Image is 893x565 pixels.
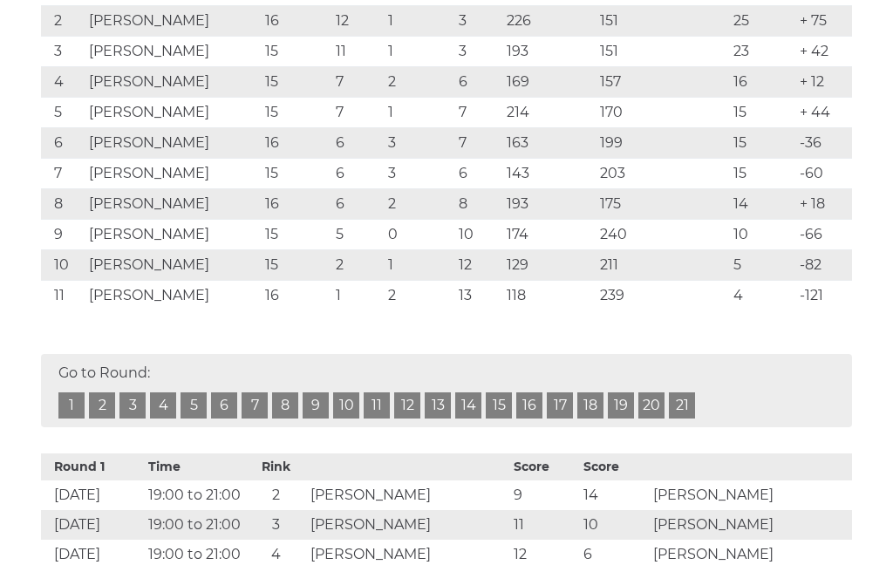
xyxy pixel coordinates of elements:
[41,480,144,510] td: [DATE]
[502,37,596,67] td: 193
[384,6,455,37] td: 1
[211,392,237,419] a: 6
[454,189,501,220] td: 8
[596,67,728,98] td: 157
[85,37,260,67] td: [PERSON_NAME]
[795,220,852,250] td: -66
[247,510,306,540] td: 3
[516,392,542,419] a: 16
[454,98,501,128] td: 7
[502,159,596,189] td: 143
[85,67,260,98] td: [PERSON_NAME]
[331,250,384,281] td: 2
[669,392,695,419] a: 21
[454,6,501,37] td: 3
[729,37,795,67] td: 23
[394,392,420,419] a: 12
[41,159,85,189] td: 7
[502,67,596,98] td: 169
[41,67,85,98] td: 4
[425,392,451,419] a: 13
[384,220,455,250] td: 0
[261,281,332,311] td: 16
[261,189,332,220] td: 16
[502,128,596,159] td: 163
[596,6,728,37] td: 151
[729,67,795,98] td: 16
[41,453,144,480] th: Round 1
[41,510,144,540] td: [DATE]
[41,37,85,67] td: 3
[596,281,728,311] td: 239
[509,453,579,480] th: Score
[608,392,634,419] a: 19
[85,128,260,159] td: [PERSON_NAME]
[454,128,501,159] td: 7
[795,128,852,159] td: -36
[261,98,332,128] td: 15
[795,37,852,67] td: + 42
[331,159,384,189] td: 6
[579,480,649,510] td: 14
[384,98,455,128] td: 1
[150,392,176,419] a: 4
[795,6,852,37] td: + 75
[577,392,603,419] a: 18
[384,37,455,67] td: 1
[85,250,260,281] td: [PERSON_NAME]
[331,67,384,98] td: 7
[596,220,728,250] td: 240
[261,37,332,67] td: 15
[261,128,332,159] td: 16
[364,392,390,419] a: 11
[247,480,306,510] td: 2
[729,6,795,37] td: 25
[454,250,501,281] td: 12
[502,220,596,250] td: 174
[85,220,260,250] td: [PERSON_NAME]
[384,67,455,98] td: 2
[331,281,384,311] td: 1
[85,6,260,37] td: [PERSON_NAME]
[384,128,455,159] td: 3
[331,189,384,220] td: 6
[729,250,795,281] td: 5
[795,281,852,311] td: -121
[41,354,852,427] div: Go to Round:
[596,250,728,281] td: 211
[242,392,268,419] a: 7
[729,220,795,250] td: 10
[502,6,596,37] td: 226
[384,189,455,220] td: 2
[729,281,795,311] td: 4
[247,453,306,480] th: Rink
[454,281,501,311] td: 13
[509,480,579,510] td: 9
[85,189,260,220] td: [PERSON_NAME]
[596,98,728,128] td: 170
[795,98,852,128] td: + 44
[181,392,207,419] a: 5
[596,128,728,159] td: 199
[306,510,509,540] td: [PERSON_NAME]
[502,281,596,311] td: 118
[795,67,852,98] td: + 12
[144,453,247,480] th: Time
[41,6,85,37] td: 2
[261,6,332,37] td: 16
[41,250,85,281] td: 10
[729,189,795,220] td: 14
[261,159,332,189] td: 15
[384,250,455,281] td: 1
[454,67,501,98] td: 6
[144,510,247,540] td: 19:00 to 21:00
[596,189,728,220] td: 175
[331,98,384,128] td: 7
[729,128,795,159] td: 15
[306,480,509,510] td: [PERSON_NAME]
[502,189,596,220] td: 193
[85,281,260,311] td: [PERSON_NAME]
[384,159,455,189] td: 3
[331,6,384,37] td: 12
[454,159,501,189] td: 6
